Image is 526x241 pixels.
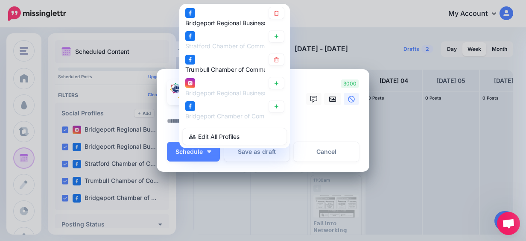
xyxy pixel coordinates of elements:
[207,150,211,153] img: arrow-down-white.png
[185,102,195,112] img: facebook-square.png
[294,142,359,162] a: Cancel
[183,129,286,145] a: Edit All Profiles
[175,149,203,155] span: Schedule
[185,19,305,26] span: Bridgeport Regional Business Council page
[167,142,220,162] button: Schedule
[341,79,359,88] span: 3000
[185,43,293,50] span: Stratford Chamber of Commerce page
[178,90,190,103] img: 327480576_569671061427943_934468427801860524_n-bsa150318.png
[169,82,182,94] img: 326353443_583245609911355_7624060508075186304_n-bsa150316.png
[185,78,195,88] img: instagram-square.png
[185,8,195,18] img: facebook-square.png
[185,32,195,41] img: facebook-square.png
[185,89,313,97] span: Bridgeport Regional Business Council account
[185,113,298,120] span: Bridgeport Chamber of Commerce page
[185,66,292,73] span: Trumbull Chamber of Commerce page
[224,142,289,162] button: Save as draft
[185,55,195,65] img: facebook-square.png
